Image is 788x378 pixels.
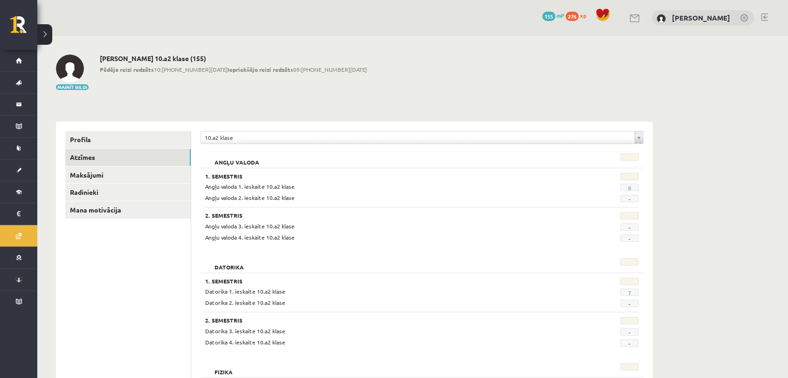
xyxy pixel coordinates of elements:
[205,234,295,241] span: Angļu valoda 4. ieskaite 10.a2 klase
[10,16,37,40] a: Rīgas 1. Tālmācības vidusskola
[205,338,285,346] span: Datorika 4. ieskaite 10.a2 klase
[620,328,639,336] span: -
[201,131,643,144] a: 10.a2 klase
[580,12,586,19] span: xp
[205,278,564,284] h3: 1. Semestris
[205,258,253,268] h2: Datorika
[205,194,295,201] span: Angļu valoda 2. ieskaite 10.a2 klase
[205,153,269,163] h2: Angļu valoda
[56,84,89,90] button: Mainīt bildi
[620,234,639,242] span: -
[205,363,242,372] h2: Fizika
[205,131,631,144] span: 10.a2 klase
[65,201,191,219] a: Mana motivācija
[65,184,191,201] a: Radinieki
[205,173,564,179] h3: 1. Semestris
[65,131,191,148] a: Profils
[542,12,564,19] a: 155 mP
[557,12,564,19] span: mP
[205,299,285,306] span: Datorika 2. ieskaite 10.a2 klase
[205,212,564,219] h3: 2. Semestris
[205,222,295,230] span: Angļu valoda 3. ieskaite 10.a2 klase
[100,55,367,62] h2: [PERSON_NAME] 10.a2 klase (155)
[620,339,639,347] span: -
[205,183,295,190] span: Angļu valoda 1. ieskaite 10.a2 klase
[205,327,285,335] span: Datorika 3. ieskaite 10.a2 klase
[620,300,639,307] span: -
[620,195,639,202] span: -
[205,317,564,323] h3: 2. Semestris
[228,66,293,73] b: Iepriekšējo reizi redzēts
[65,166,191,184] a: Maksājumi
[628,289,631,296] a: 7
[205,288,285,295] span: Datorika 1. ieskaite 10.a2 klase
[672,13,730,22] a: [PERSON_NAME]
[100,65,367,74] span: 10:[PHONE_NUMBER][DATE] 09:[PHONE_NUMBER][DATE]
[628,184,631,192] a: 8
[566,12,579,21] span: 276
[65,149,191,166] a: Atzīmes
[657,14,666,23] img: Ričards Stepiņš
[566,12,591,19] a: 276 xp
[542,12,555,21] span: 155
[100,66,154,73] b: Pēdējo reizi redzēts
[620,223,639,231] span: -
[56,55,84,82] img: Ričards Stepiņš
